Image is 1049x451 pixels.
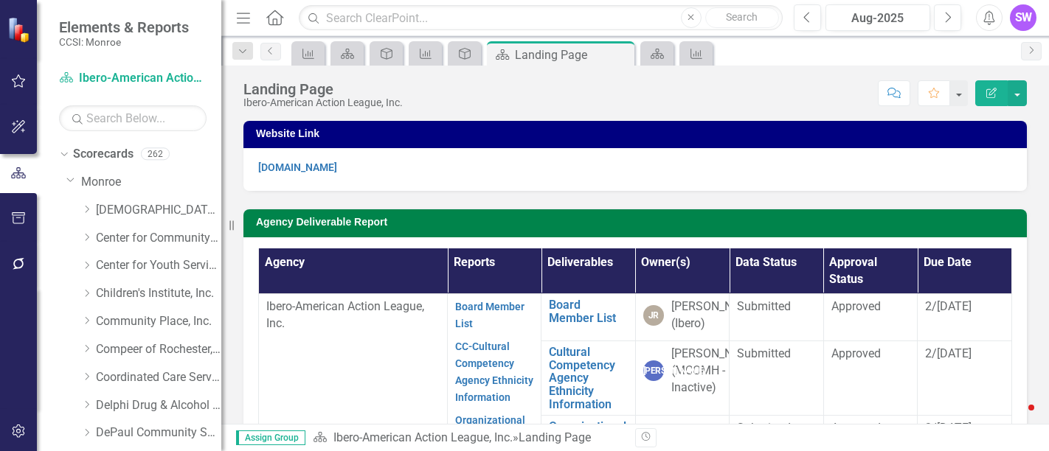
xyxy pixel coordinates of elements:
[730,416,823,451] td: Double-Click to Edit
[59,105,207,131] input: Search Below...
[999,401,1034,436] iframe: Intercom live chat
[259,294,448,451] td: Double-Click to Edit
[96,202,221,219] a: [DEMOGRAPHIC_DATA] Charities Family & Community Services
[549,420,627,446] a: Organizational Chart
[256,217,1019,228] h3: Agency Deliverable Report
[59,36,189,48] small: CCSI: Monroe
[455,301,524,329] a: Board Member List
[59,18,189,36] span: Elements & Reports
[333,430,513,444] a: Ibero-American Action League, Inc.
[258,161,337,173] a: [DOMAIN_NAME]
[73,146,134,163] a: Scorecards
[541,341,635,416] td: Double-Click to Edit Right Click for Context Menu
[918,416,1012,451] td: Double-Click to Edit
[825,4,930,31] button: Aug-2025
[831,10,925,27] div: Aug-2025
[256,128,1019,139] h3: Website Link
[96,313,221,330] a: Community Place, Inc.
[549,298,627,324] a: Board Member List
[549,346,627,410] a: Cultural Competency Agency Ethnicity Information
[737,421,791,435] span: Submitted
[918,294,1012,341] td: Double-Click to Edit
[455,414,525,443] a: Organizational Chart
[96,230,221,247] a: Center for Community Alternatives
[313,430,624,447] div: »
[236,430,305,445] span: Assign Group
[519,430,591,444] div: Landing Page
[299,5,783,31] input: Search ClearPoint...
[831,299,881,313] span: Approved
[455,340,533,403] a: CC-Cultural Competency Agency Ethnicity Information
[96,424,221,441] a: DePaul Community Services, lnc.
[925,421,972,435] span: 2/[DATE]
[141,148,170,161] div: 262
[96,341,221,358] a: Compeer of Rochester, Inc.
[243,81,403,97] div: Landing Page
[737,299,791,313] span: Submitted
[635,416,729,451] td: Double-Click to Edit
[96,369,221,386] a: Coordinated Care Services Inc.
[730,294,823,341] td: Double-Click to Edit
[541,416,635,451] td: Double-Click to Edit Right Click for Context Menu
[925,299,972,313] span: 2/[DATE]
[918,341,1012,416] td: Double-Click to Edit
[823,294,917,341] td: Double-Click to Edit
[730,341,823,416] td: Double-Click to Edit
[823,416,917,451] td: Double-Click to Edit
[831,421,881,435] span: Approved
[925,346,972,360] span: 2/[DATE]
[243,97,403,108] div: Ibero-American Action League, Inc.
[81,174,221,191] a: Monroe
[7,17,33,43] img: ClearPoint Strategy
[96,397,221,414] a: Delphi Drug & Alcohol Council
[515,46,631,64] div: Landing Page
[643,360,664,381] div: [PERSON_NAME]
[831,346,881,360] span: Approved
[448,294,541,451] td: Double-Click to Edit
[266,298,440,332] p: Ibero-American Action League, Inc.
[643,305,664,326] div: JR
[1010,4,1036,31] button: SW
[635,294,729,341] td: Double-Click to Edit
[737,346,791,360] span: Submitted
[705,7,779,28] button: Search
[726,11,758,23] span: Search
[671,346,760,396] div: [PERSON_NAME] (MCOMH - Inactive)
[96,285,221,302] a: Children's Institute, Inc.
[635,341,729,416] td: Double-Click to Edit
[671,298,760,332] div: [PERSON_NAME] (Ibero)
[96,257,221,274] a: Center for Youth Services, Inc.
[59,70,207,87] a: Ibero-American Action League, Inc.
[541,294,635,341] td: Double-Click to Edit Right Click for Context Menu
[823,341,917,416] td: Double-Click to Edit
